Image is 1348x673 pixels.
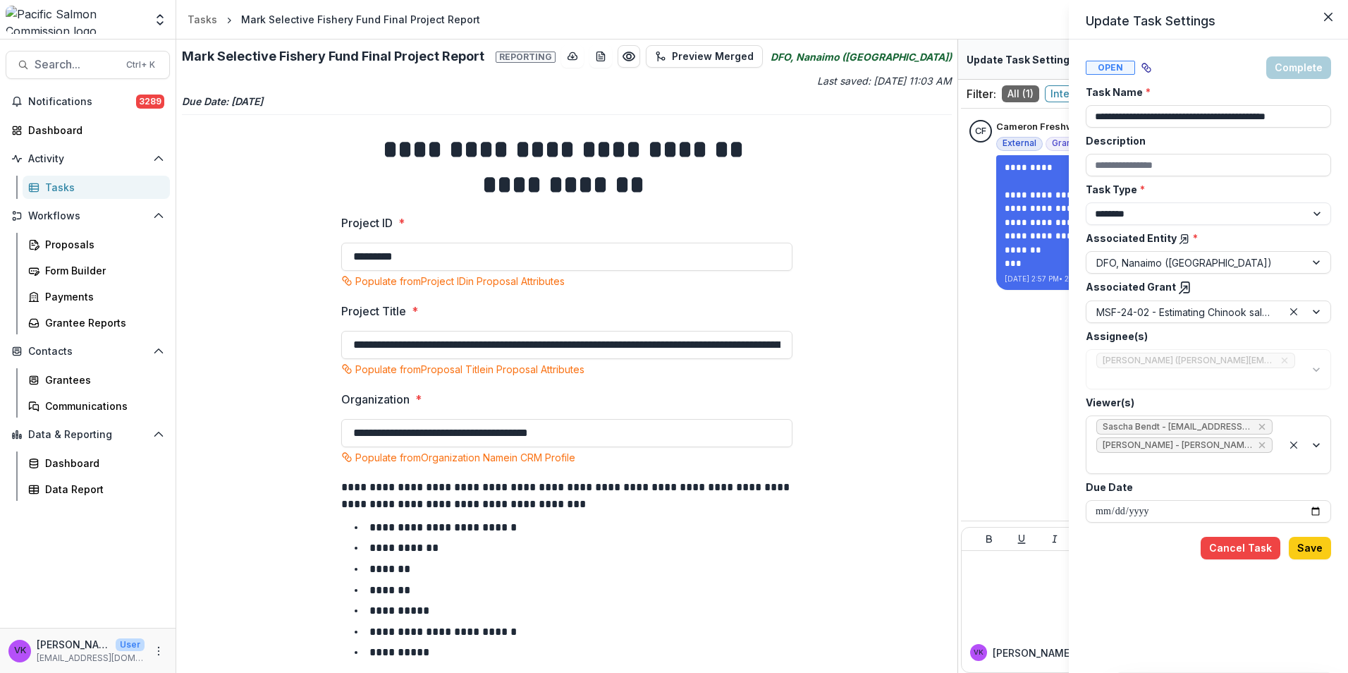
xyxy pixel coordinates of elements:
div: Clear selected options [1285,303,1302,320]
label: Due Date [1086,480,1323,495]
span: [PERSON_NAME] - [PERSON_NAME][EMAIL_ADDRESS][DOMAIN_NAME] [1103,440,1252,450]
span: Open [1086,61,1135,75]
div: Remove Sascha Bendt - bendt@psc.org [1256,420,1268,434]
label: Description [1086,133,1323,148]
button: Save [1289,537,1331,559]
button: Complete [1266,56,1331,79]
label: Task Type [1086,182,1323,197]
label: Assignee(s) [1086,329,1323,344]
div: Clear selected options [1285,437,1302,454]
label: Associated Entity [1086,231,1323,245]
span: Sascha Bendt - [EMAIL_ADDRESS][DOMAIN_NAME] [1103,422,1252,432]
button: Close [1317,6,1340,28]
button: View dependent tasks [1135,56,1158,79]
label: Task Name [1086,85,1323,99]
label: Viewer(s) [1086,395,1323,410]
div: Remove Victor Keong - keong@psc.org [1256,438,1268,452]
label: Associated Grant [1086,279,1323,295]
button: Cancel Task [1201,537,1280,559]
